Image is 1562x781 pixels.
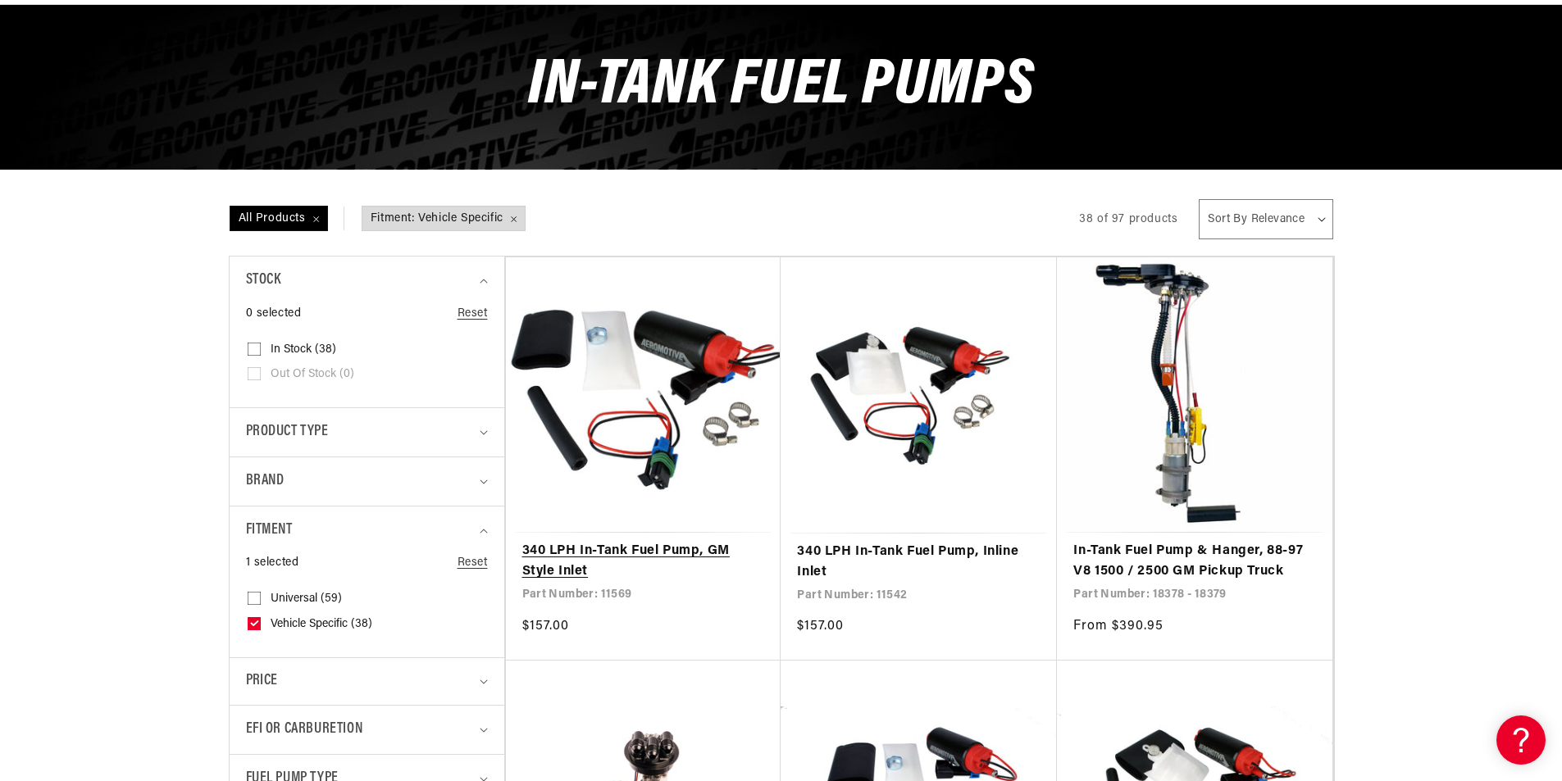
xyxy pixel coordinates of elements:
[246,658,488,705] summary: Price
[271,367,354,382] span: Out of stock (0)
[230,207,327,231] span: All Products
[246,420,329,444] span: Product type
[362,207,525,231] span: Fitment: Vehicle Specific
[458,554,488,572] a: Reset
[229,207,361,231] a: All Products
[246,457,488,506] summary: Brand (0 selected)
[361,207,526,231] a: Fitment: Vehicle Specific
[797,542,1041,583] a: 340 LPH In-Tank Fuel Pump, Inline Inlet
[1073,541,1316,583] a: In-Tank Fuel Pump & Hanger, 88-97 V8 1500 / 2500 GM Pickup Truck
[246,519,293,543] span: Fitment
[246,305,302,323] span: 0 selected
[246,269,281,293] span: Stock
[271,617,372,632] span: Vehicle Specific (38)
[271,343,336,357] span: In stock (38)
[246,554,299,572] span: 1 selected
[246,670,278,692] span: Price
[246,257,488,305] summary: Stock (0 selected)
[246,470,285,493] span: Brand
[246,506,488,555] summary: Fitment (1 selected)
[271,592,342,606] span: Universal (59)
[522,541,765,583] a: 340 LPH In-Tank Fuel Pump, GM Style Inlet
[246,706,488,754] summary: EFI or Carburetion (0 selected)
[458,305,488,323] a: Reset
[246,718,363,742] span: EFI or Carburetion
[528,54,1035,119] span: In-Tank Fuel Pumps
[1079,213,1177,225] span: 38 of 97 products
[246,408,488,456] summary: Product type (0 selected)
